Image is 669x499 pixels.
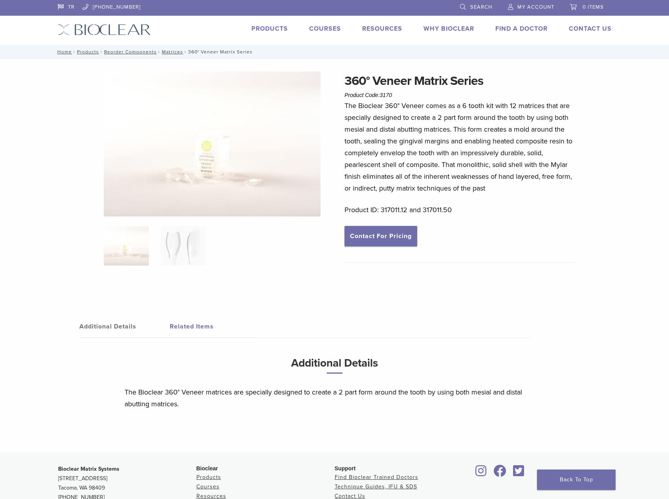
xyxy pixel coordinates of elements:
[104,49,157,55] a: Reorder Components
[162,49,183,55] a: Matrices
[345,100,576,194] p: The Bioclear 360° Veneer comes as a 6 tooth kit with 12 matrices that are specially designed to c...
[345,92,392,98] span: Product Code:
[99,50,104,54] span: /
[72,50,77,54] span: /
[583,4,604,10] span: 0 items
[423,25,474,33] a: Why Bioclear
[362,25,402,33] a: Resources
[196,483,220,490] a: Courses
[537,470,616,490] a: Back To Top
[104,226,149,266] img: Veneer-360-Matrices-1-324x324.jpg
[52,45,618,59] nav: 360° Veneer Matrix Series
[569,25,612,33] a: Contact Us
[183,50,188,54] span: /
[345,226,417,246] a: Contact For Pricing
[58,466,119,472] strong: Bioclear Matrix Systems
[335,465,356,471] span: Support
[345,72,576,90] h1: 360° Veneer Matrix Series
[335,474,418,481] a: Find Bioclear Trained Doctors
[380,92,392,98] span: 3170
[125,386,545,410] p: The Bioclear 360° Veneer matrices are specially designed to create a 2 part form around the tooth...
[470,4,492,10] span: Search
[335,483,417,490] a: Technique Guides, IFU & SDS
[495,25,548,33] a: Find A Doctor
[58,24,151,35] img: Bioclear
[170,316,260,338] a: Related Items
[511,470,527,477] a: Bioclear
[517,4,554,10] span: My Account
[157,50,162,54] span: /
[55,49,72,55] a: Home
[125,354,545,380] h3: Additional Details
[251,25,288,33] a: Products
[196,465,218,471] span: Bioclear
[104,72,321,216] img: Veneer 360 Matrices-1
[161,226,206,266] img: 360° Veneer Matrix Series - Image 2
[473,470,489,477] a: Bioclear
[196,474,221,481] a: Products
[77,49,99,55] a: Products
[345,204,576,216] p: Product ID: 317011.12 and 317011.50
[491,470,509,477] a: Bioclear
[309,25,341,33] a: Courses
[79,316,170,338] a: Additional Details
